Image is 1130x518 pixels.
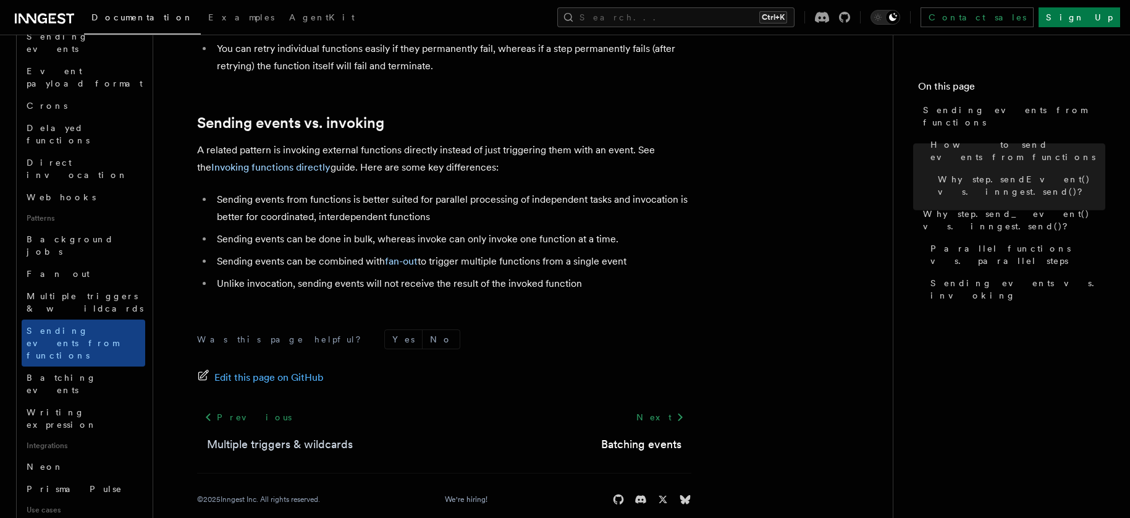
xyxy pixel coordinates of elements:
[27,158,128,180] span: Direct invocation
[208,12,274,22] span: Examples
[871,10,900,25] button: Toggle dark mode
[22,208,145,228] span: Patterns
[91,12,193,22] span: Documentation
[197,369,324,386] a: Edit this page on GitHub
[27,101,67,111] span: Crons
[27,373,96,395] span: Batching events
[759,11,787,23] kbd: Ctrl+K
[289,12,355,22] span: AgentKit
[197,333,369,346] p: Was this page helpful?
[27,407,97,430] span: Writing expression
[27,192,96,202] span: Webhooks
[197,406,299,428] a: Previous
[213,191,691,226] li: Sending events from functions is better suited for parallel processing of independent tasks and i...
[27,269,90,279] span: Fan out
[22,478,145,500] a: Prisma Pulse
[22,367,145,401] a: Batching events
[22,186,145,208] a: Webhooks
[629,406,691,428] a: Next
[938,173,1105,198] span: Why step.sendEvent() vs. inngest.send()?
[930,138,1105,163] span: How to send events from functions
[22,60,145,95] a: Event payload format
[918,79,1105,99] h4: On this page
[22,95,145,117] a: Crons
[22,285,145,320] a: Multiple triggers & wildcards
[921,7,1034,27] a: Contact sales
[926,272,1105,307] a: Sending events vs. invoking
[27,123,90,145] span: Delayed functions
[213,253,691,270] li: Sending events can be combined with to trigger multiple functions from a single event
[385,255,418,267] a: fan-out
[27,484,122,494] span: Prisma Pulse
[22,228,145,263] a: Background jobs
[27,234,114,257] span: Background jobs
[22,117,145,151] a: Delayed functions
[27,66,143,88] span: Event payload format
[926,134,1105,168] a: How to send events from functions
[27,291,143,313] span: Multiple triggers & wildcards
[201,4,282,33] a: Examples
[923,104,1105,129] span: Sending events from functions
[213,275,691,292] li: Unlike invocation, sending events will not receive the result of the invoked function
[84,4,201,35] a: Documentation
[926,237,1105,272] a: Parallel functions vs. parallel steps
[930,242,1105,267] span: Parallel functions vs. parallel steps
[213,231,691,248] li: Sending events can be done in bulk, whereas invoke can only invoke one function at a time.
[601,436,681,453] a: Batching events
[22,25,145,60] a: Sending events
[930,277,1105,302] span: Sending events vs. invoking
[213,40,691,75] li: You can retry individual functions easily if they permanently fail, whereas if a step permanently...
[282,4,362,33] a: AgentKit
[27,326,119,360] span: Sending events from functions
[385,330,422,349] button: Yes
[933,168,1105,203] a: Why step.sendEvent() vs. inngest.send()?
[27,462,64,472] span: Neon
[197,142,691,176] p: A related pattern is invoking external functions directly instead of just triggering them with an...
[918,203,1105,237] a: Why step.send_event() vs. inngest.send()?
[22,401,145,436] a: Writing expression
[197,495,320,504] div: © 2025 Inngest Inc. All rights reserved.
[22,263,145,285] a: Fan out
[445,495,487,504] a: We're hiring!
[214,369,324,386] span: Edit this page on GitHub
[923,208,1105,232] span: Why step.send_event() vs. inngest.send()?
[22,151,145,186] a: Direct invocation
[22,320,145,367] a: Sending events from functions
[918,99,1105,134] a: Sending events from functions
[1039,7,1120,27] a: Sign Up
[197,114,384,132] a: Sending events vs. invoking
[207,436,353,453] a: Multiple triggers & wildcards
[22,456,145,478] a: Neon
[211,161,331,173] a: Invoking functions directly
[557,7,795,27] button: Search...Ctrl+K
[22,436,145,456] span: Integrations
[423,330,460,349] button: No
